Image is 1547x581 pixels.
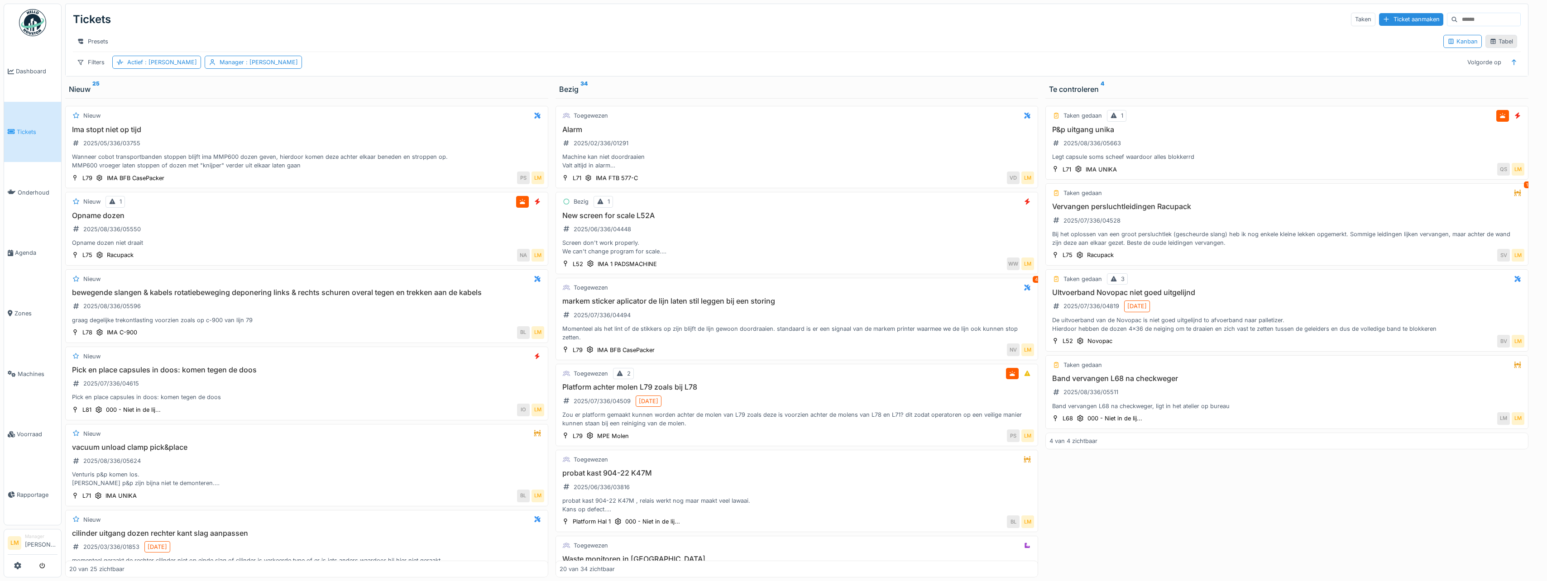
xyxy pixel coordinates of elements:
div: 2025/05/336/03755 [83,139,140,148]
div: L81 [82,405,91,414]
div: SV [1497,249,1510,262]
div: L79 [573,432,583,440]
div: 1 [120,197,122,206]
div: IO [517,404,530,416]
span: Tickets [17,128,57,136]
h3: cilinder uitgang dozen rechter kant slag aanpassen [69,529,544,538]
div: WW [1007,257,1020,270]
div: Kanban [1447,37,1478,46]
div: 2025/08/336/05550 [83,225,141,233]
div: 2025/06/336/04448 [574,225,631,233]
div: LM [1021,257,1034,270]
div: IMA 1 PADSMACHINE [598,260,657,268]
div: Manager [220,58,298,67]
span: Zones [14,309,57,318]
div: Nieuw [83,515,101,524]
a: Voorraad [4,404,61,465]
div: Taken gedaan [1063,189,1102,197]
div: Toegewezen [574,541,608,550]
a: Dashboard [4,41,61,102]
div: graag degelijke trekontlasting voorzien zoals op c-900 van lijn 79 [69,316,544,324]
div: Nieuw [69,84,545,95]
div: LM [1512,412,1524,425]
h3: Ima stopt niet op tijd [69,125,544,134]
div: Te controleren [1049,84,1525,95]
div: 2025/07/336/04819 [1063,302,1119,310]
div: 20 van 34 zichtbaar [560,565,615,573]
div: Toegewezen [574,283,608,292]
div: PS [517,171,530,184]
div: BV [1497,335,1510,348]
div: Racupack [107,251,134,259]
div: 2025/07/336/04494 [574,311,631,319]
div: LM [532,249,544,262]
sup: 34 [580,84,588,95]
div: 2025/08/336/05511 [1063,388,1118,396]
h3: markem sticker aplicator de lijn laten stil leggen bij een storing [560,297,1035,305]
h3: Opname dozen [69,211,544,220]
div: [DATE] [639,397,658,405]
div: LM [532,171,544,184]
a: Machines [4,343,61,404]
div: Taken gedaan [1063,361,1102,369]
sup: 25 [92,84,100,95]
div: LM [1021,429,1034,442]
a: Agenda [4,223,61,283]
div: 1 [1121,111,1123,120]
h3: vacuum unload clamp pick&place [69,443,544,452]
div: MPE Molen [597,432,629,440]
div: Toegewezen [574,111,608,120]
div: De uitvoerband van de Novopac is niet goed uitgelijnd to afvoerband naar palletizer. Hierdoor heb... [1049,316,1524,333]
a: Zones [4,283,61,344]
div: LM [1021,343,1034,356]
span: Voorraad [17,430,57,438]
div: Volgorde op [1463,56,1505,69]
div: IMA BFB CasePacker [597,346,655,354]
span: Machines [18,370,57,378]
div: L52 [1063,337,1073,345]
div: Platform Hal 1 [573,517,611,526]
span: Dashboard [16,67,57,76]
h3: bewegende slangen & kabels rotatiebeweging deponering links & rechts schuren overal tegen en trek... [69,288,544,297]
div: 000 - Niet in de lij... [106,405,161,414]
h3: P&p uitgang unika [1049,125,1524,134]
div: BL [517,490,530,502]
div: L71 [1063,165,1071,174]
div: 2025/08/336/05596 [83,302,141,310]
div: Legt capsule soms scheef waardoor alles blokkerrd [1049,152,1524,161]
div: 4 [1033,276,1040,283]
div: BL [517,326,530,339]
div: Venturis p&p komen los. [PERSON_NAME] p&p zijn bijna niet te demonteren. Nu moet je de nieuwe uit... [69,470,544,487]
div: Zou er platform gemaakt kunnen worden achter de molen van L79 zoals deze is voorzien achter de mo... [560,410,1035,428]
span: Rapportage [17,491,57,499]
sup: 4 [1101,84,1104,95]
div: Taken gedaan [1063,275,1102,283]
div: Nieuw [83,275,101,283]
div: L75 [1063,251,1073,259]
div: NV [1007,343,1020,356]
div: L71 [573,174,581,182]
h3: Band vervangen L68 na checkweger [1049,374,1524,383]
div: IMA UNIKA [105,491,137,500]
div: LM [1512,335,1524,348]
span: Agenda [15,248,57,257]
div: Tabel [1490,37,1513,46]
div: LM [1021,171,1034,184]
div: LM [532,404,544,416]
div: Actief [127,58,197,67]
li: LM [8,536,21,550]
div: BL [1007,515,1020,528]
div: VD [1007,171,1020,184]
div: [DATE] [1127,302,1147,310]
div: L68 [1063,414,1073,423]
div: Nieuw [83,352,101,361]
div: 2025/06/336/03816 [574,483,630,491]
span: Onderhoud [18,188,57,197]
div: IMA C-900 [107,328,137,337]
div: NA [517,249,530,262]
div: 2025/03/336/01853 [83,543,139,551]
div: LM [532,326,544,339]
div: 2025/08/336/05663 [1063,139,1121,148]
div: L71 [82,491,91,500]
div: 2025/08/336/05624 [83,457,141,465]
